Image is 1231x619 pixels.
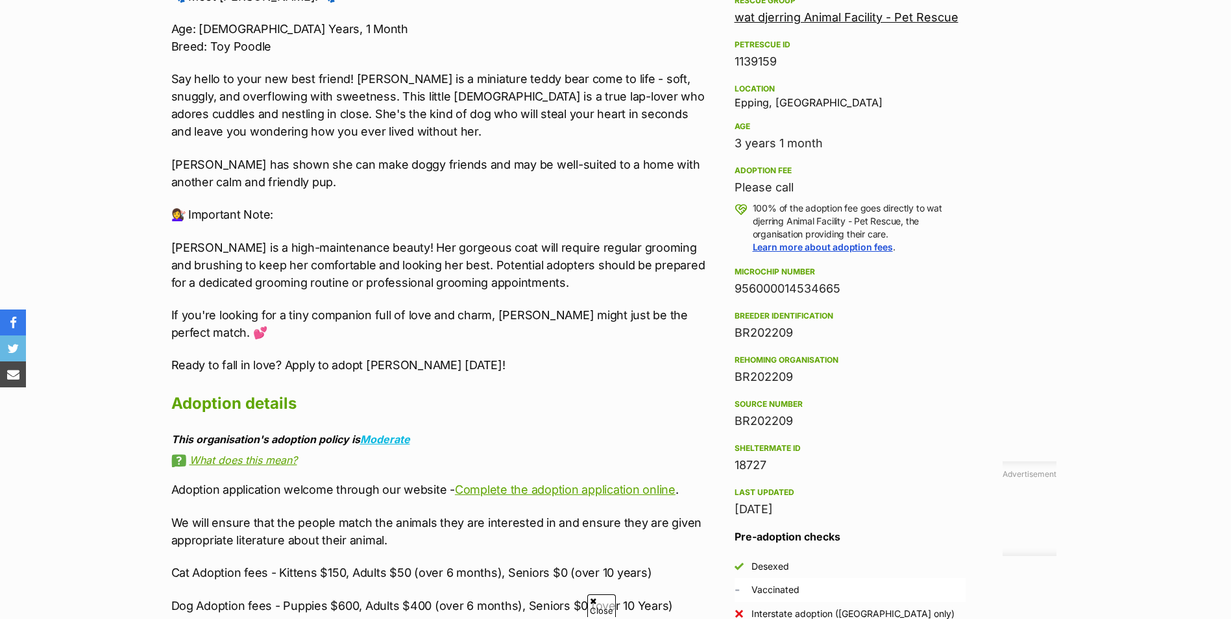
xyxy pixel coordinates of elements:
h3: Pre-adoption checks [735,529,966,544]
p: Say hello to your new best friend! [PERSON_NAME] is a miniature teddy bear come to life - soft, s... [171,70,707,140]
div: Adoption fee [735,165,966,176]
p: [PERSON_NAME] is a high-maintenance beauty! Her gorgeous coat will require regular grooming and b... [171,239,707,291]
a: Moderate [360,433,410,446]
img: No [735,609,744,618]
p: 💇‍♀️ Important Note: [171,206,707,223]
div: Breeder identification [735,311,966,321]
div: Source number [735,399,966,409]
a: What does this mean? [171,454,707,466]
div: 3 years 1 month [735,134,966,152]
span: Unknown [735,583,740,597]
p: [PERSON_NAME] has shown she can make doggy friends and may be well-suited to a home with another ... [171,156,707,191]
div: Microchip number [735,267,966,277]
div: Sheltermate ID [735,443,966,454]
p: 100% of the adoption fee goes directly to wat djerring Animal Facility - Pet Rescue, the organisa... [753,202,966,254]
div: Please call [735,178,966,197]
p: Cat Adoption fees - Kittens $150, Adults $50 (over 6 months), Seniors $0 (over 10 years) [171,564,707,581]
div: PetRescue ID [735,40,966,50]
div: Age [735,121,966,132]
div: BR202209 [735,324,966,342]
div: Advertisement [1003,461,1056,556]
div: This organisation's adoption policy is [171,433,707,445]
div: 956000014534665 [735,280,966,298]
div: Vaccinated [751,583,799,596]
div: Last updated [735,487,966,498]
div: Location [735,84,966,94]
div: Rehoming organisation [735,355,966,365]
p: Ready to fall in love? Apply to adopt [PERSON_NAME] [DATE]! [171,356,707,374]
div: Epping, [GEOGRAPHIC_DATA] [735,81,966,108]
a: Complete the adoption application online [455,483,676,496]
a: Learn more about adoption fees [753,241,893,252]
div: [DATE] [735,500,966,518]
h2: Adoption details [171,389,707,418]
p: Age: [DEMOGRAPHIC_DATA] Years, 1 Month Breed: Toy Poodle [171,20,707,55]
div: 18727 [735,456,966,474]
div: BR202209 [735,412,966,430]
a: wat djerring Animal Facility - Pet Rescue [735,10,958,24]
div: BR202209 [735,368,966,386]
p: Adoption application welcome through our website - . [171,481,707,498]
p: We will ensure that the people match the animals they are interested in and ensure they are given... [171,514,707,549]
div: Desexed [751,560,789,573]
img: Yes [735,562,744,571]
span: Close [587,594,616,617]
p: If you're looking for a tiny companion full of love and charm, [PERSON_NAME] might just be the pe... [171,306,707,341]
div: 1139159 [735,53,966,71]
p: Dog Adoption fees - Puppies $600, Adults $400 (over 6 months), Seniors $0 (over 10 Years) [171,597,707,614]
